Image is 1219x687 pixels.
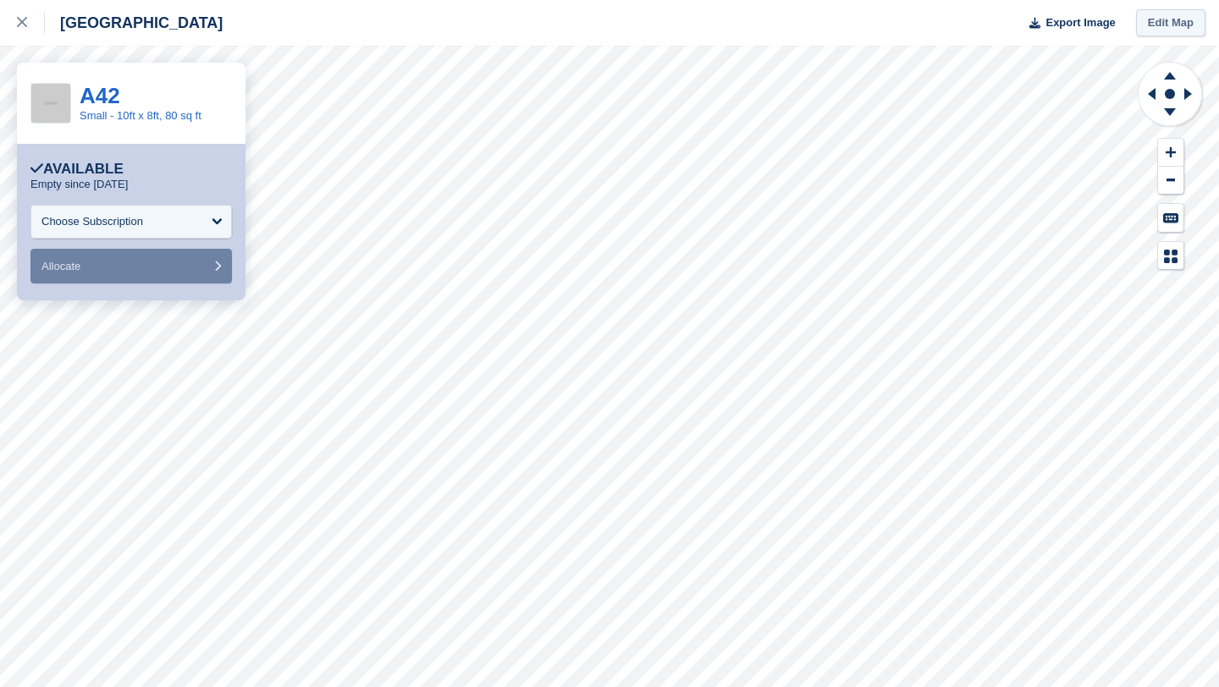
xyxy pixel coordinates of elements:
button: Export Image [1019,9,1116,37]
p: Empty since [DATE] [30,178,128,191]
span: Export Image [1045,14,1115,31]
span: Allocate [41,260,80,272]
button: Map Legend [1158,242,1183,270]
button: Zoom In [1158,139,1183,167]
button: Allocate [30,249,232,283]
button: Zoom Out [1158,167,1183,195]
a: A42 [80,83,120,108]
a: Small - 10ft x 8ft, 80 sq ft [80,109,201,122]
div: Available [30,161,124,178]
div: [GEOGRAPHIC_DATA] [45,13,223,33]
a: Edit Map [1136,9,1205,37]
button: Keyboard Shortcuts [1158,204,1183,232]
img: 256x256-placeholder-a091544baa16b46aadf0b611073c37e8ed6a367829ab441c3b0103e7cf8a5b1b.png [31,84,70,123]
div: Choose Subscription [41,213,143,230]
